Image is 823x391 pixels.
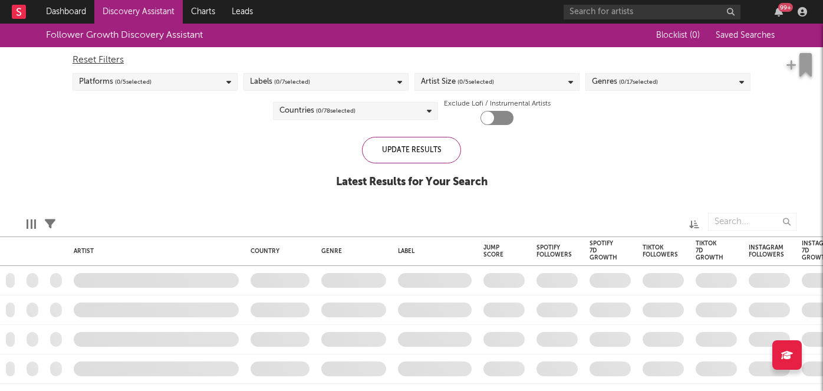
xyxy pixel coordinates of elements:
[274,75,310,89] span: ( 0 / 7 selected)
[619,75,658,89] span: ( 0 / 17 selected)
[45,207,55,241] div: Filters
[712,31,777,40] button: Saved Searches
[696,240,723,261] div: Tiktok 7D Growth
[457,75,494,89] span: ( 0 / 5 selected)
[79,75,152,89] div: Platforms
[115,75,152,89] span: ( 0 / 5 selected)
[250,75,310,89] div: Labels
[398,248,466,255] div: Label
[690,31,700,40] span: ( 0 )
[749,244,784,258] div: Instagram Followers
[74,248,233,255] div: Artist
[316,104,355,118] span: ( 0 / 78 selected)
[708,213,796,231] input: Search...
[775,7,783,17] button: 99+
[656,31,700,40] span: Blocklist
[643,244,678,258] div: Tiktok Followers
[279,104,355,118] div: Countries
[73,53,750,67] div: Reset Filters
[46,28,203,42] div: Follower Growth Discovery Assistant
[336,175,488,189] div: Latest Results for Your Search
[483,244,507,258] div: Jump Score
[564,5,740,19] input: Search for artists
[778,3,793,12] div: 99 +
[592,75,658,89] div: Genres
[421,75,494,89] div: Artist Size
[27,207,36,241] div: Edit Columns
[536,244,572,258] div: Spotify Followers
[716,31,777,40] span: Saved Searches
[321,248,380,255] div: Genre
[362,137,461,163] div: Update Results
[251,248,304,255] div: Country
[444,97,551,111] label: Exclude Lofi / Instrumental Artists
[590,240,617,261] div: Spotify 7D Growth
